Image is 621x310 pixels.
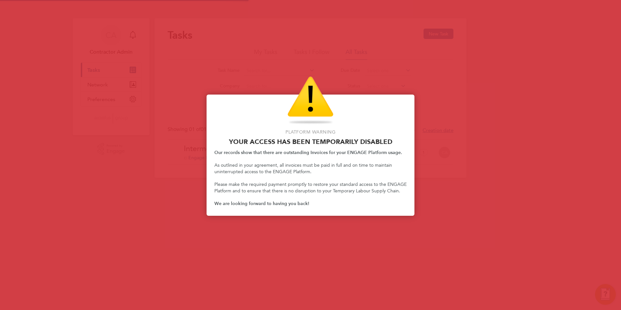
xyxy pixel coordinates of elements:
p: Platform Warning [214,129,407,136]
div: Access Disabled [207,95,414,216]
p: YOUR ACCESS HAS BEEN TEMPORARILY DISABLED [214,138,407,146]
strong: Our records show that there are outstanding Invoices for your ENGAGE Platform usage. [214,150,402,155]
strong: We are looking forward to having you back! [214,201,309,206]
p: As outlined in your agreement, all invoices must be paid in full and on time to maintain uninterr... [214,162,407,175]
p: Please make the required payment promptly to restore your standard access to the ENGA﻿GE Platform... [214,181,407,194]
img: Warning Icon [287,76,334,125]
